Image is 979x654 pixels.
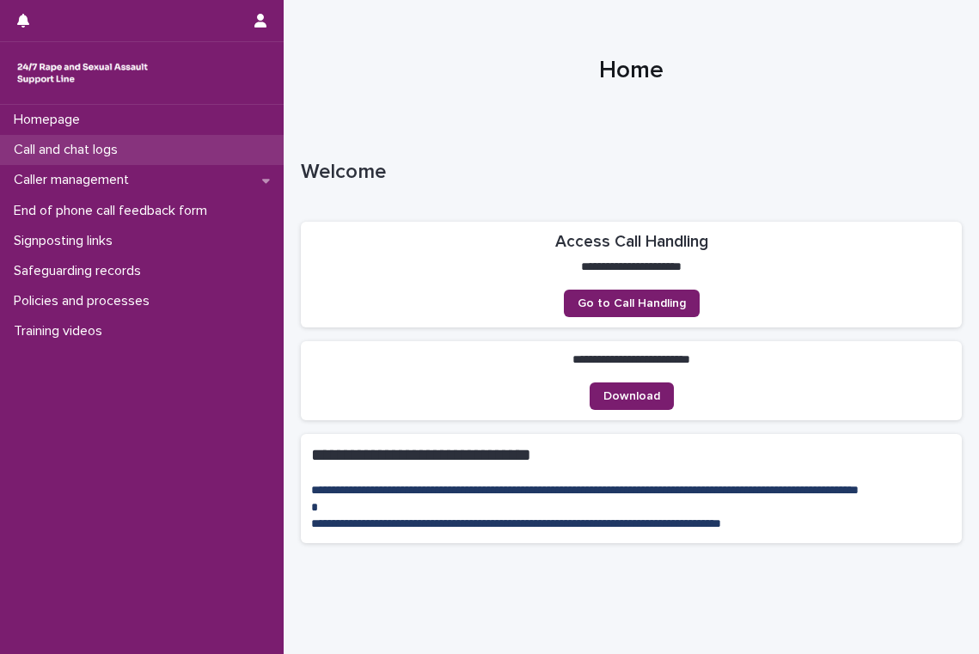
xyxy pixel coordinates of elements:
[555,232,708,252] h2: Access Call Handling
[603,390,660,402] span: Download
[7,203,221,219] p: End of phone call feedback form
[7,263,155,279] p: Safeguarding records
[590,382,674,410] a: Download
[7,293,163,309] p: Policies and processes
[7,233,126,249] p: Signposting links
[7,323,116,339] p: Training videos
[301,160,955,185] p: Welcome
[7,142,132,158] p: Call and chat logs
[578,297,686,309] span: Go to Call Handling
[7,172,143,188] p: Caller management
[7,112,94,128] p: Homepage
[14,56,151,90] img: rhQMoQhaT3yELyF149Cw
[564,290,700,317] a: Go to Call Handling
[301,57,962,86] h1: Home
